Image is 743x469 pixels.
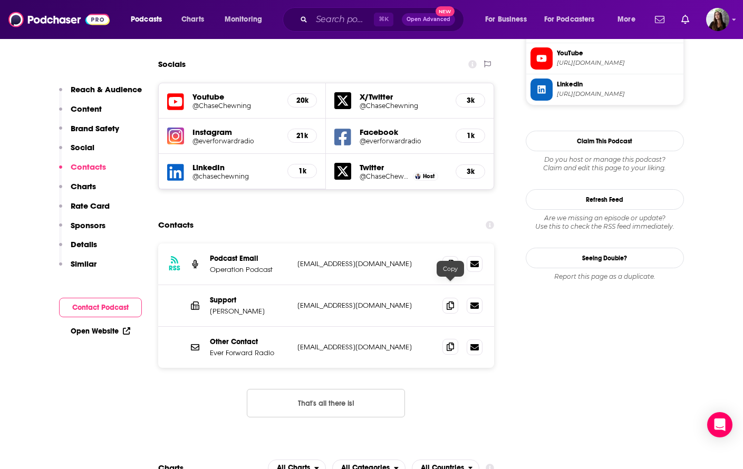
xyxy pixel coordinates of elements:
button: open menu [537,11,610,28]
div: Search podcasts, credits, & more... [293,7,474,32]
a: Charts [175,11,210,28]
button: Open AdvancedNew [402,13,455,26]
a: @ChaseChewning [360,102,447,110]
a: @ChaseChewning [360,172,410,180]
p: Brand Safety [71,123,119,133]
button: open menu [610,11,649,28]
a: Open Website [71,327,130,336]
p: Sponsors [71,220,105,230]
span: For Business [485,12,527,27]
h5: 3k [465,96,476,105]
button: Nothing here. [247,389,405,417]
button: Contact Podcast [59,298,142,317]
button: Show profile menu [706,8,729,31]
button: Claim This Podcast [526,131,684,151]
button: Rate Card [59,201,110,220]
a: YouTube[URL][DOMAIN_NAME] [530,47,679,70]
button: Reach & Audience [59,84,142,104]
button: Similar [59,259,97,278]
span: New [436,6,455,16]
h5: Youtube [192,92,279,102]
span: Monitoring [225,12,262,27]
span: For Podcasters [544,12,595,27]
p: [EMAIL_ADDRESS][DOMAIN_NAME] [297,301,435,310]
h2: Socials [158,54,186,74]
div: Claim and edit this page to your liking. [526,155,684,172]
button: Refresh Feed [526,189,684,210]
button: open menu [123,11,176,28]
p: [EMAIL_ADDRESS][DOMAIN_NAME] [297,343,435,351]
span: Open Advanced [407,17,450,22]
p: Ever Forward Radio [210,348,289,357]
h5: Facebook [360,127,447,137]
span: https://www.linkedin.com/in/chasechewning [557,90,679,98]
span: Podcasts [131,12,162,27]
span: Host [423,173,435,180]
h5: 1k [465,131,476,140]
p: Other Contact [210,337,289,346]
div: Open Intercom Messenger [707,412,732,437]
h5: Twitter [360,162,447,172]
button: open menu [217,11,276,28]
button: open menu [478,11,540,28]
p: Similar [71,259,97,269]
button: Sponsors [59,220,105,240]
h5: X/Twitter [360,92,447,102]
span: ⌘ K [374,13,393,26]
h3: RSS [169,264,180,272]
span: Logged in as bnmartinn [706,8,729,31]
h5: 3k [465,167,476,176]
p: Reach & Audience [71,84,142,94]
h5: Instagram [192,127,279,137]
p: Support [210,296,289,305]
span: More [617,12,635,27]
span: Linkedin [557,80,679,89]
p: [EMAIL_ADDRESS][DOMAIN_NAME] [297,259,435,268]
img: User Profile [706,8,729,31]
h5: LinkedIn [192,162,279,172]
h5: 21k [296,131,308,140]
a: @everforwardradio [360,137,447,145]
a: @chasechewning [192,172,279,180]
a: Show notifications dropdown [651,11,669,28]
span: Do you host or manage this podcast? [526,155,684,164]
p: Charts [71,181,96,191]
button: Social [59,142,94,162]
button: Brand Safety [59,123,119,143]
span: YouTube [557,48,679,58]
a: Linkedin[URL][DOMAIN_NAME] [530,79,679,101]
p: Podcast Email [210,254,289,263]
p: Content [71,104,102,114]
a: @ChaseChewning [192,102,279,110]
a: Show notifications dropdown [677,11,693,28]
p: Contacts [71,162,106,172]
p: Rate Card [71,201,110,211]
p: Social [71,142,94,152]
div: Are we missing an episode or update? Use this to check the RSS feed immediately. [526,214,684,231]
h5: 1k [296,167,308,175]
div: Copy [437,261,464,277]
button: Details [59,239,97,259]
img: Podchaser - Follow, Share and Rate Podcasts [8,9,110,30]
img: Chase Chewning [415,173,421,179]
button: Content [59,104,102,123]
input: Search podcasts, credits, & more... [312,11,374,28]
h5: 20k [296,96,308,105]
div: Report this page as a duplicate. [526,272,684,281]
h2: Contacts [158,215,194,235]
p: Operation Podcast [210,265,289,274]
a: @everforwardradio [192,137,279,145]
span: https://www.youtube.com/@ChaseChewning [557,59,679,67]
button: Contacts [59,162,106,181]
p: Details [71,239,97,249]
img: iconImage [167,128,184,144]
button: Charts [59,181,96,201]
